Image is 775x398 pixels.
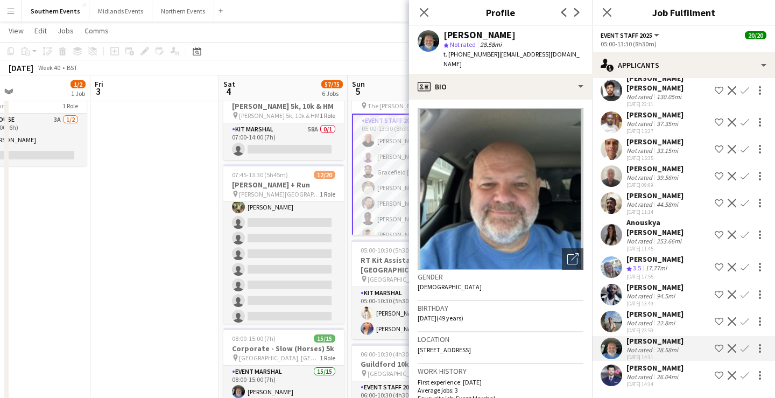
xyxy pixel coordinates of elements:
span: [GEOGRAPHIC_DATA] [368,369,427,378]
div: [DATE] 15:27 [626,128,684,135]
div: [PERSON_NAME] [626,254,684,264]
div: 26.04mi [654,373,680,381]
span: Sat [223,79,235,89]
div: 33.15mi [654,146,680,155]
h3: Corporate - Slow (Horses) 5k [223,344,344,353]
span: 1 Role [320,190,335,198]
div: [PERSON_NAME] [626,336,684,346]
div: [PERSON_NAME] [626,164,684,173]
div: Not rated [626,200,654,208]
app-job-card: 05:00-10:30 (5h30m)2/2RT Kit Assistant - [GEOGRAPHIC_DATA] 10k [GEOGRAPHIC_DATA]1 RoleKit Marshal... [352,240,473,339]
h3: [PERSON_NAME] + Run [223,180,344,190]
span: 15/15 [314,334,335,343]
span: [GEOGRAPHIC_DATA], [GEOGRAPHIC_DATA] [239,354,320,362]
div: Not rated [626,346,654,354]
div: [DATE] 11:45 [626,245,710,252]
div: [PERSON_NAME] [626,282,684,292]
span: 3 [93,85,103,97]
div: Anouskya [PERSON_NAME] [626,218,710,237]
span: 06:00-10:30 (4h30m) [361,350,417,358]
h3: RT Kit Assistant - [PERSON_NAME] 5k, 10k & HM [223,92,344,111]
div: Not rated [626,173,654,181]
div: 1 Job [71,89,85,97]
span: 07:45-13:30 (5h45m) [232,171,288,179]
div: 28.58mi [654,346,680,354]
div: 253.66mi [654,237,684,245]
span: 1 Role [320,354,335,362]
span: [PERSON_NAME] 5k, 10k & HM [239,111,320,120]
div: Not rated [626,120,654,128]
span: 1 Role [320,111,335,120]
span: [STREET_ADDRESS] [418,346,471,354]
div: 94.5mi [654,292,677,300]
div: [DATE] 14:34 [626,381,684,388]
a: Comms [80,24,113,38]
a: View [4,24,28,38]
span: 12/20 [314,171,335,179]
h3: Profile [409,5,592,19]
div: [DATE] 11:14 [626,208,684,215]
div: [DATE] 09:09 [626,181,684,188]
span: The [PERSON_NAME][GEOGRAPHIC_DATA] [368,102,448,110]
div: [PERSON_NAME] [626,309,684,319]
span: 08:00-15:00 (7h) [232,334,276,343]
span: t. [PHONE_NUMBER] [443,50,499,58]
h3: Work history [418,366,583,376]
div: Not rated [626,237,654,245]
span: [GEOGRAPHIC_DATA] [368,275,427,283]
div: Not rated [626,146,654,155]
div: 130.05mi [654,93,684,101]
span: [DATE] (49 years) [418,314,463,322]
span: 1/2 [71,80,86,88]
div: [PERSON_NAME] [626,191,684,200]
span: Jobs [58,26,74,36]
span: [PERSON_NAME][GEOGRAPHIC_DATA], [GEOGRAPHIC_DATA], [GEOGRAPHIC_DATA] [239,190,320,198]
a: Jobs [53,24,78,38]
app-job-card: 05:00-13:30 (8h30m)20/20Kent Running Festival The [PERSON_NAME][GEOGRAPHIC_DATA]1 RoleEvent Staff... [352,76,473,235]
span: | [EMAIL_ADDRESS][DOMAIN_NAME] [443,50,580,68]
span: 57/75 [321,80,343,88]
span: [DEMOGRAPHIC_DATA] [418,283,482,291]
img: Crew avatar or photo [418,108,583,270]
app-card-role: Kit Marshal2/205:00-10:30 (5h30m)[PERSON_NAME][PERSON_NAME] [352,287,473,339]
div: Not rated [626,292,654,300]
div: [PERSON_NAME] [443,30,516,40]
div: 05:00-13:30 (8h30m) [601,40,766,48]
span: 3.5 [633,264,641,272]
h3: Job Fulfilment [592,5,775,19]
h3: Birthday [418,303,583,313]
span: Edit [34,26,47,36]
span: Comms [84,26,109,36]
span: Not rated [450,40,476,48]
div: [DATE] 17:55 [626,273,684,280]
div: [DATE] 23:59 [626,327,684,334]
app-card-role: Kit Marshal58A0/107:00-14:00 (7h) [223,123,344,160]
span: 4 [222,85,235,97]
div: 44.58mi [654,200,680,208]
div: [DATE] 13:49 [626,300,684,307]
div: [DATE] [9,62,33,73]
app-job-card: 07:45-13:30 (5h45m)12/20[PERSON_NAME] + Run [PERSON_NAME][GEOGRAPHIC_DATA], [GEOGRAPHIC_DATA], [G... [223,164,344,324]
div: [PERSON_NAME] [626,137,684,146]
div: 37.35mi [654,120,680,128]
div: Not rated [626,93,654,101]
div: [DATE] 22:11 [626,101,710,108]
div: Not rated [626,373,654,381]
div: [DATE] 14:31 [626,354,684,361]
span: Event Staff 2025 [601,31,652,39]
div: [PERSON_NAME] [626,363,684,373]
span: View [9,26,24,36]
span: 5 [350,85,365,97]
span: Week 40 [36,64,62,72]
span: 20/20 [745,31,766,39]
h3: Gender [418,272,583,282]
div: Applicants [592,52,775,78]
div: [PERSON_NAME] [626,110,684,120]
h3: RT Kit Assistant - [GEOGRAPHIC_DATA] 10k [352,255,473,275]
p: Average jobs: 3 [418,386,583,394]
button: Northern Events [152,1,214,22]
div: 39.56mi [654,173,680,181]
